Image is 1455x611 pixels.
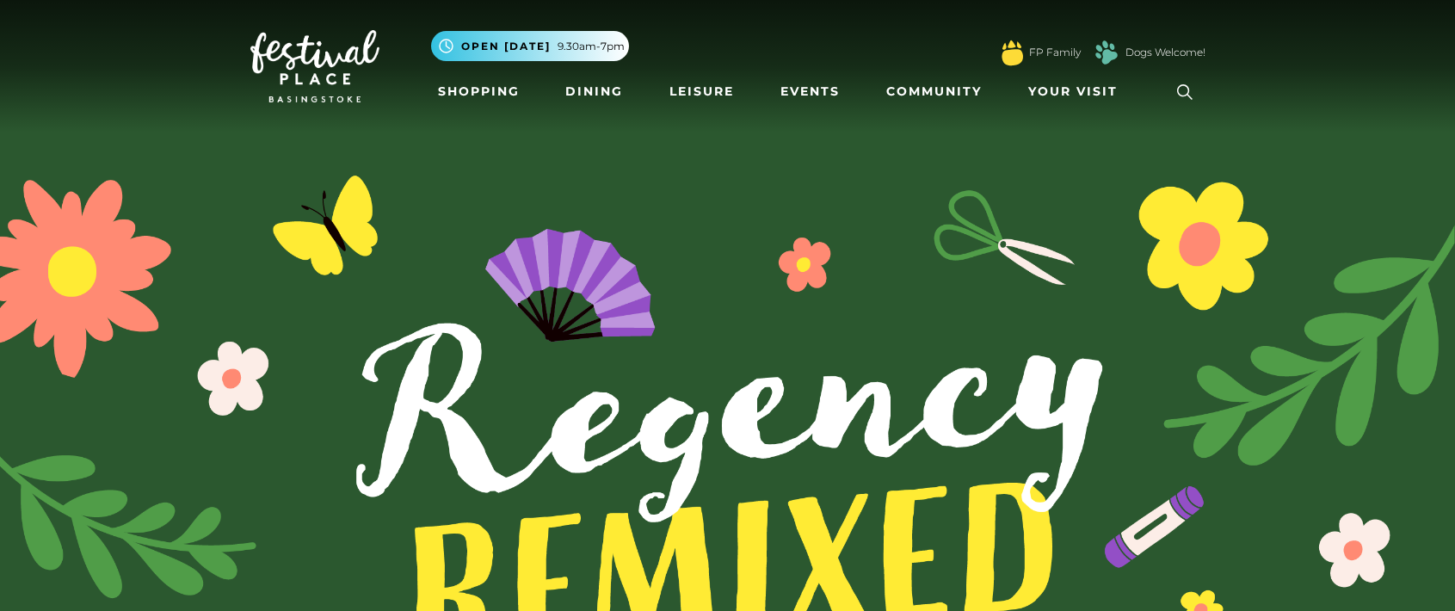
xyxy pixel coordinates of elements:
[250,30,379,102] img: Festival Place Logo
[663,76,741,108] a: Leisure
[1125,45,1205,60] a: Dogs Welcome!
[1028,83,1118,101] span: Your Visit
[558,76,630,108] a: Dining
[879,76,989,108] a: Community
[774,76,847,108] a: Events
[431,31,629,61] button: Open [DATE] 9.30am-7pm
[1021,76,1133,108] a: Your Visit
[461,39,551,54] span: Open [DATE]
[431,76,527,108] a: Shopping
[558,39,625,54] span: 9.30am-7pm
[1029,45,1081,60] a: FP Family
